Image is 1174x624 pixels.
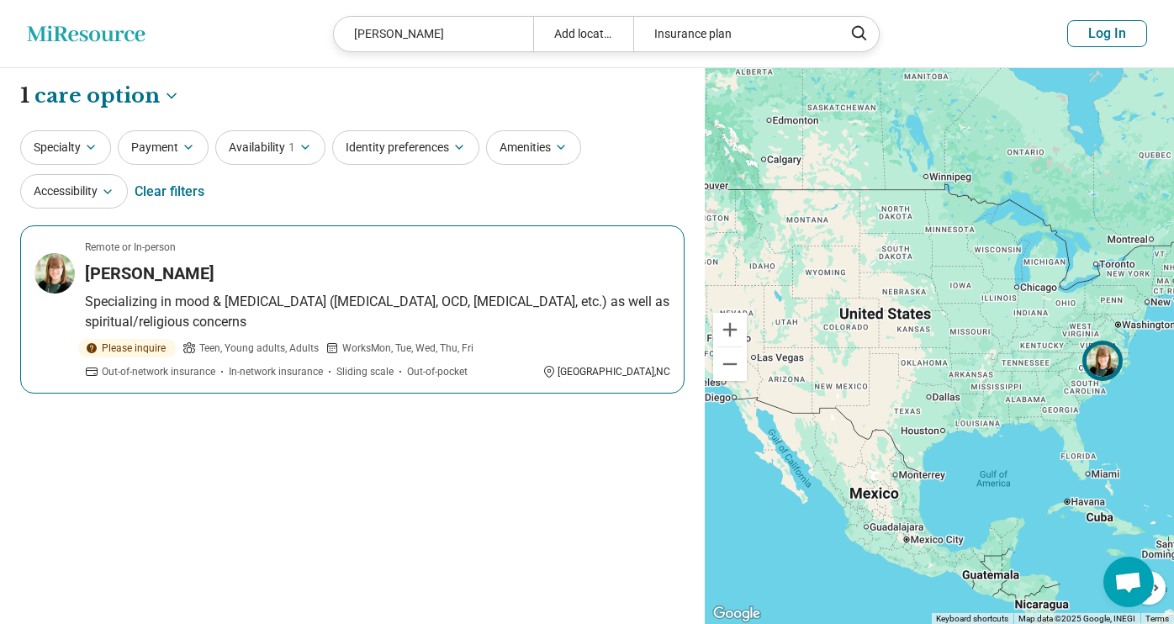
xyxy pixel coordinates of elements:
span: Out-of-pocket [407,364,468,379]
button: Amenities [486,130,581,165]
button: Zoom in [713,313,747,346]
h3: [PERSON_NAME] [85,262,214,285]
span: In-network insurance [229,364,323,379]
h1: 1 [20,82,180,110]
button: Availability1 [215,130,325,165]
div: Add location [533,17,633,51]
div: Open chat [1103,557,1154,607]
button: Payment [118,130,209,165]
div: [PERSON_NAME] [334,17,533,51]
button: Log In [1067,20,1147,47]
button: Accessibility [20,174,128,209]
span: care option [34,82,160,110]
div: Clear filters [135,172,204,212]
button: Specialty [20,130,111,165]
div: Please inquire [78,339,176,357]
button: Identity preferences [332,130,479,165]
span: Teen, Young adults, Adults [199,341,319,356]
div: Insurance plan [633,17,833,51]
button: Care options [34,82,180,110]
span: Out-of-network insurance [102,364,215,379]
p: Specializing in mood & [MEDICAL_DATA] ([MEDICAL_DATA], OCD, [MEDICAL_DATA], etc.) as well as spir... [85,292,670,332]
span: 1 [288,139,295,156]
p: Remote or In-person [85,240,176,255]
span: Map data ©2025 Google, INEGI [1018,614,1135,623]
a: Terms (opens in new tab) [1145,614,1169,623]
span: Sliding scale [336,364,394,379]
button: Zoom out [713,347,747,381]
span: Works Mon, Tue, Wed, Thu, Fri [342,341,473,356]
div: [GEOGRAPHIC_DATA] , NC [542,364,670,379]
